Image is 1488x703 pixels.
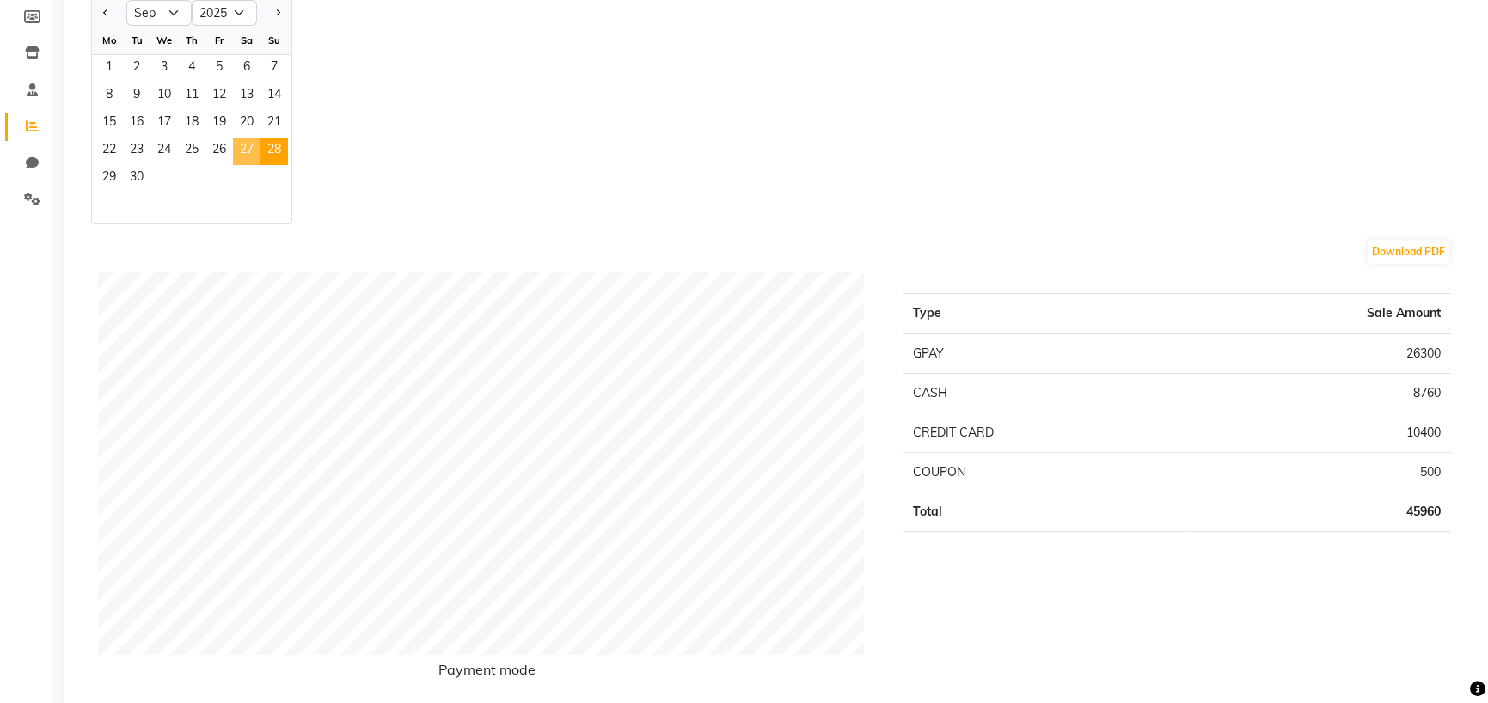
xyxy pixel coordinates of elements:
div: Tu [123,27,150,54]
div: Saturday, September 6, 2025 [233,55,260,83]
span: 1 [95,55,123,83]
span: 5 [205,55,233,83]
div: Tuesday, September 30, 2025 [123,165,150,193]
div: Sunday, September 28, 2025 [260,138,288,165]
div: Tuesday, September 9, 2025 [123,83,150,110]
span: 20 [233,110,260,138]
div: Monday, September 22, 2025 [95,138,123,165]
div: Saturday, September 20, 2025 [233,110,260,138]
span: 2 [123,55,150,83]
td: 8760 [1186,374,1451,413]
span: 11 [178,83,205,110]
span: 14 [260,83,288,110]
td: 26300 [1186,333,1451,374]
span: 16 [123,110,150,138]
span: 25 [178,138,205,165]
span: 13 [233,83,260,110]
div: Thursday, September 4, 2025 [178,55,205,83]
div: Friday, September 19, 2025 [205,110,233,138]
span: 27 [233,138,260,165]
span: 28 [260,138,288,165]
div: Mo [95,27,123,54]
span: 30 [123,165,150,193]
div: Thursday, September 25, 2025 [178,138,205,165]
span: 17 [150,110,178,138]
td: Total [903,492,1186,532]
div: Friday, September 5, 2025 [205,55,233,83]
span: 12 [205,83,233,110]
span: 4 [178,55,205,83]
span: 24 [150,138,178,165]
div: Friday, September 26, 2025 [205,138,233,165]
th: Sale Amount [1186,294,1451,334]
div: Tuesday, September 23, 2025 [123,138,150,165]
div: We [150,27,178,54]
div: Sa [233,27,260,54]
div: Wednesday, September 10, 2025 [150,83,178,110]
div: Wednesday, September 17, 2025 [150,110,178,138]
span: 7 [260,55,288,83]
div: Thursday, September 11, 2025 [178,83,205,110]
span: 9 [123,83,150,110]
td: COUPON [903,453,1186,492]
div: Friday, September 12, 2025 [205,83,233,110]
span: 18 [178,110,205,138]
th: Type [903,294,1186,334]
div: Sunday, September 14, 2025 [260,83,288,110]
div: Monday, September 15, 2025 [95,110,123,138]
span: 21 [260,110,288,138]
td: 10400 [1186,413,1451,453]
h6: Payment mode [98,662,877,685]
div: Thursday, September 18, 2025 [178,110,205,138]
span: 10 [150,83,178,110]
td: CASH [903,374,1186,413]
div: Tuesday, September 16, 2025 [123,110,150,138]
div: Sunday, September 21, 2025 [260,110,288,138]
div: Sunday, September 7, 2025 [260,55,288,83]
span: 8 [95,83,123,110]
div: Tuesday, September 2, 2025 [123,55,150,83]
div: Saturday, September 13, 2025 [233,83,260,110]
div: Su [260,27,288,54]
td: CREDIT CARD [903,413,1186,453]
div: Wednesday, September 3, 2025 [150,55,178,83]
div: Monday, September 29, 2025 [95,165,123,193]
td: 500 [1186,453,1451,492]
td: 45960 [1186,492,1451,532]
span: 19 [205,110,233,138]
div: Th [178,27,205,54]
span: 29 [95,165,123,193]
span: 15 [95,110,123,138]
td: GPAY [903,333,1186,374]
span: 3 [150,55,178,83]
span: 6 [233,55,260,83]
button: Download PDF [1368,240,1449,264]
span: 22 [95,138,123,165]
div: Monday, September 1, 2025 [95,55,123,83]
div: Monday, September 8, 2025 [95,83,123,110]
span: 26 [205,138,233,165]
div: Saturday, September 27, 2025 [233,138,260,165]
div: Fr [205,27,233,54]
span: 23 [123,138,150,165]
div: Wednesday, September 24, 2025 [150,138,178,165]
